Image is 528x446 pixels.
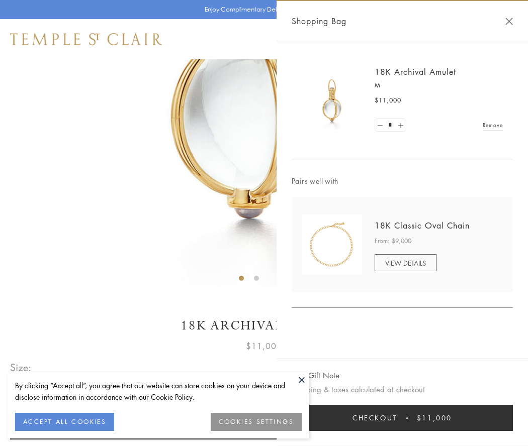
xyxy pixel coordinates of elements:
[385,258,426,268] span: VIEW DETAILS
[211,413,302,431] button: COOKIES SETTINGS
[302,214,362,275] img: N88865-OV18
[292,405,513,431] button: Checkout $11,000
[15,380,302,403] div: By clicking “Accept all”, you agree that our website can store cookies on your device and disclos...
[15,413,114,431] button: ACCEPT ALL COOKIES
[375,80,503,90] p: M
[375,220,470,231] a: 18K Classic Oval Chain
[10,33,162,45] img: Temple St. Clair
[292,175,513,187] span: Pairs well with
[10,359,32,376] span: Size:
[417,412,452,423] span: $11,000
[292,15,346,28] span: Shopping Bag
[375,119,385,132] a: Set quantity to 0
[292,383,513,396] p: Shipping & taxes calculated at checkout
[302,70,362,131] img: 18K Archival Amulet
[375,66,456,77] a: 18K Archival Amulet
[483,120,503,131] a: Remove
[505,18,513,25] button: Close Shopping Bag
[375,254,436,271] a: VIEW DETAILS
[353,412,397,423] span: Checkout
[10,317,518,334] h1: 18K Archival Amulet
[395,119,405,132] a: Set quantity to 2
[292,369,339,382] button: Add Gift Note
[375,95,401,105] span: $11,000
[375,236,411,246] span: From: $9,000
[246,340,282,353] span: $11,000
[205,5,319,15] p: Enjoy Complimentary Delivery & Returns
